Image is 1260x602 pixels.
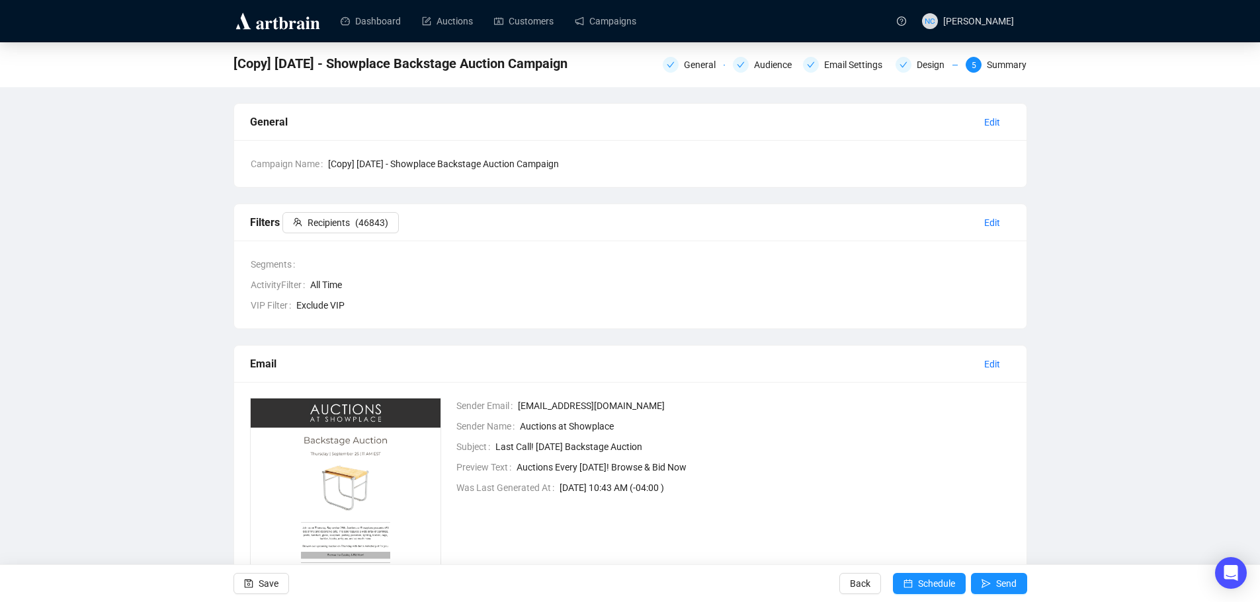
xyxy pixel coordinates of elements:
[310,278,1011,292] span: All Time
[663,57,725,73] div: General
[754,57,800,73] div: Audience
[575,4,636,38] a: Campaigns
[733,57,795,73] div: Audience
[684,57,724,73] div: General
[251,278,310,292] span: ActivityFilter
[824,57,890,73] div: Email Settings
[355,215,388,230] span: ( 46843 )
[251,157,328,171] span: Campaign Name
[251,257,300,272] span: Segments
[974,354,1011,375] button: Edit
[520,419,1011,433] span: Auctions at Showplace
[984,357,1000,371] span: Edit
[341,4,401,38] a: Dashboard
[1215,557,1247,589] div: Open Intercom Messenger
[517,460,1011,474] span: Auctions Every [DATE]! Browse & Bid Now
[987,57,1027,73] div: Summary
[244,579,253,588] span: save
[918,565,955,602] span: Schedule
[974,212,1011,233] button: Edit
[233,573,289,594] button: Save
[495,439,1011,454] span: Last Call! [DATE] Backstage Auction
[900,61,907,69] span: check
[456,460,517,474] span: Preview Text
[308,215,350,230] span: Recipients
[250,356,974,372] div: Email
[560,480,1011,495] span: [DATE] 10:43 AM (-04:00 )
[807,61,815,69] span: check
[850,565,870,602] span: Back
[456,439,495,454] span: Subject
[897,17,906,26] span: question-circle
[456,419,520,433] span: Sender Name
[456,398,518,413] span: Sender Email
[943,16,1014,26] span: [PERSON_NAME]
[422,4,473,38] a: Auctions
[250,114,974,130] div: General
[984,115,1000,130] span: Edit
[903,579,913,588] span: calendar
[803,57,888,73] div: Email Settings
[896,57,958,73] div: Design
[456,480,560,495] span: Was Last Generated At
[282,212,399,233] button: Recipients(46843)
[250,216,399,229] span: Filters
[839,573,881,594] button: Back
[925,15,935,27] span: NC
[996,565,1017,602] span: Send
[982,579,991,588] span: send
[296,298,1011,313] span: Exclude VIP
[984,215,1000,230] span: Edit
[667,61,675,69] span: check
[233,11,322,32] img: logo
[251,298,296,313] span: VIP Filter
[974,112,1011,133] button: Edit
[293,217,302,227] span: team
[328,157,1011,171] span: [Copy] [DATE] - Showplace Backstage Auction Campaign
[259,565,278,602] span: Save
[917,57,952,73] div: Design
[494,4,554,38] a: Customers
[233,53,567,74] span: [Copy] September 25 - Showplace Backstage Auction Campaign
[966,57,1027,73] div: 5Summary
[972,61,976,70] span: 5
[518,398,1011,413] span: [EMAIL_ADDRESS][DOMAIN_NAME]
[893,573,966,594] button: Schedule
[737,61,745,69] span: check
[971,573,1027,594] button: Send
